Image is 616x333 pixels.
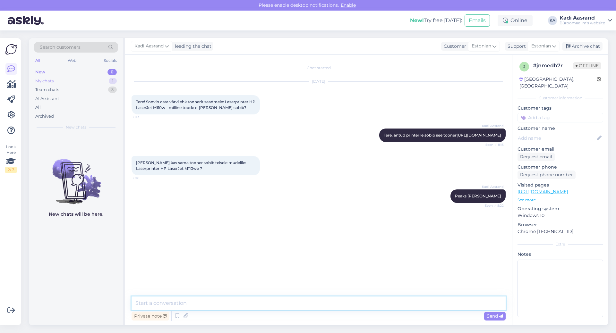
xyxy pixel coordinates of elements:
[136,99,256,110] span: Tere! Soovin osta värvi ehk toonerit seadmele: Laserprinter HP LaserJet M110w - milline toode e-[...
[505,43,526,50] div: Support
[531,43,551,50] span: Estonian
[34,56,41,65] div: All
[410,17,462,24] div: Try free [DATE]:
[480,142,504,147] span: Seen ✓ 8:15
[465,14,490,27] button: Emails
[35,78,54,84] div: My chats
[133,115,158,120] span: 8:13
[5,43,17,55] img: Askly Logo
[132,65,506,71] div: Chat started
[384,133,501,137] span: Tere, antud printerile sobib see tooner
[518,113,603,122] input: Add a tag
[40,44,81,51] span: Search customers
[518,95,603,101] div: Customer information
[35,113,54,120] div: Archived
[441,43,466,50] div: Customer
[136,160,247,171] span: [PERSON_NAME] kas sama tooner sobib teisele mudelile: Laserprinter HP LaserJet M110we ?
[560,21,605,26] div: Büroomaailm's website
[518,241,603,247] div: Extra
[102,56,118,65] div: Socials
[560,15,612,26] a: Kadi AasrandBüroomaailm's website
[562,42,603,51] div: Archive chat
[518,228,603,235] p: Chrome [TECHNICAL_ID]
[498,15,533,26] div: Online
[518,171,576,179] div: Request phone number
[134,43,164,50] span: Kadi Aasrand
[518,221,603,228] p: Browser
[66,56,78,65] div: Web
[487,313,503,319] span: Send
[523,64,525,69] span: j
[5,144,17,173] div: Look Here
[518,135,596,142] input: Add name
[480,123,504,128] span: Kadi Aasrand
[35,104,41,111] div: All
[518,125,603,132] p: Customer name
[35,69,45,75] div: New
[519,76,597,89] div: [GEOGRAPHIC_DATA], [GEOGRAPHIC_DATA]
[518,182,603,188] p: Visited pages
[35,87,59,93] div: Team chats
[455,194,501,198] span: Peaks [PERSON_NAME]
[339,2,358,8] span: Enable
[66,124,86,130] span: New chats
[518,197,603,203] p: See more ...
[410,17,424,23] b: New!
[533,62,573,70] div: # jnmedb7r
[49,211,103,218] p: New chats will be here.
[132,312,169,321] div: Private note
[172,43,211,50] div: leading the chat
[480,184,504,189] span: Kadi Aasrand
[107,69,117,75] div: 0
[518,251,603,258] p: Notes
[518,212,603,219] p: Windows 10
[480,203,504,208] span: Seen ✓ 8:22
[132,79,506,84] div: [DATE]
[518,164,603,171] p: Customer phone
[5,167,17,173] div: 2 / 3
[29,147,123,205] img: No chats
[108,87,117,93] div: 3
[35,96,59,102] div: AI Assistant
[472,43,491,50] span: Estonian
[457,133,501,137] a: [URL][DOMAIN_NAME]
[133,176,158,180] span: 8:18
[518,146,603,153] p: Customer email
[518,189,568,195] a: [URL][DOMAIN_NAME]
[548,16,557,25] div: KA
[560,15,605,21] div: Kadi Aasrand
[518,105,603,112] p: Customer tags
[518,153,555,161] div: Request email
[518,205,603,212] p: Operating system
[109,78,117,84] div: 1
[573,62,601,69] span: Offline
